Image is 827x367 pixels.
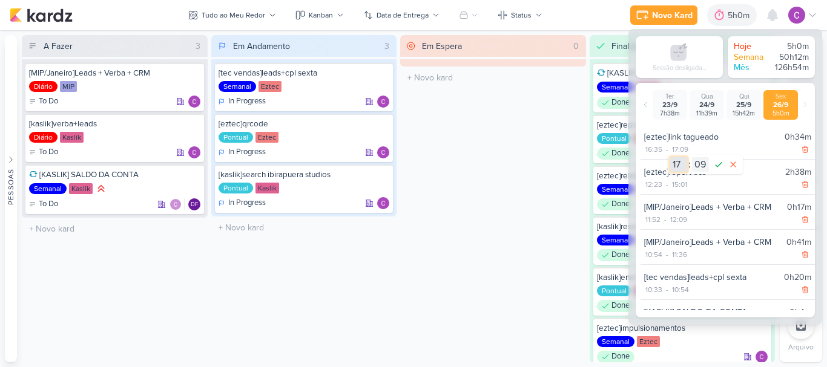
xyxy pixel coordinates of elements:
[29,81,58,92] div: Diário
[597,198,634,210] div: Done
[29,96,58,108] div: To Do
[644,144,664,155] div: 16:35
[728,9,753,22] div: 5h0m
[664,179,671,190] div: -
[39,96,58,108] p: To Do
[377,146,389,158] div: Responsável: Carlos Lima
[787,201,811,213] div: 0h17m
[597,351,634,363] div: Done
[377,96,389,108] img: Carlos Lima
[652,9,693,22] div: Novo Kard
[611,97,630,109] p: Done
[655,100,685,109] div: 23/9
[233,40,290,53] div: Em Andamento
[597,221,768,232] div: [kaslik]resumo semanal
[60,132,84,143] div: Kaslik
[788,7,805,24] img: Carlos Lima
[734,52,770,63] div: Semana
[188,198,200,210] div: Responsável: Diego Freitas
[687,157,692,172] div: :
[644,284,664,295] div: 10:33
[214,219,395,236] input: + Novo kard
[44,40,73,53] div: A Fazer
[219,169,390,180] div: [kaslik]search ibirapuera studios
[219,132,253,143] div: Pontual
[773,52,809,63] div: 50h12m
[597,82,634,93] div: Semanal
[653,64,706,72] div: Sessão desligada...
[219,183,253,193] div: Pontual
[611,148,630,160] p: Done
[597,235,634,245] div: Semanal
[377,197,389,209] div: Responsável: Carlos Lima
[219,96,266,108] div: In Progress
[655,93,685,100] div: Ter
[756,351,768,363] img: Carlos Lima
[756,351,768,363] div: Responsável: Carlos Lima
[597,97,634,109] div: Done
[785,131,811,143] div: 0h34m
[188,198,200,210] div: Diego Freitas
[734,41,770,52] div: Hoje
[597,300,634,312] div: Done
[664,144,671,155] div: -
[228,197,266,209] p: In Progress
[644,166,780,178] div: [eztec]report scs
[5,168,16,204] div: Pessoas
[671,144,690,155] div: 17:09
[377,146,389,158] img: Carlos Lima
[422,40,462,53] div: Em Espera
[611,249,630,261] p: Done
[24,220,205,238] input: + Novo kard
[671,249,688,260] div: 11:36
[692,93,722,100] div: Qua
[611,40,649,53] div: Finalizado
[692,109,722,117] div: 11h39m
[219,81,256,92] div: Semanal
[170,198,185,210] div: Colaboradores: Carlos Lima
[766,100,796,109] div: 26/9
[644,179,664,190] div: 12:23
[377,197,389,209] img: Carlos Lima
[729,100,759,109] div: 25/9
[785,166,811,178] div: 2h38m
[664,249,671,260] div: -
[597,171,768,181] div: [eztec]relatório qrcode
[597,184,634,195] div: Semanal
[597,285,631,296] div: Pontual
[597,68,768,79] div: [KASLIK] SALDO DA CONTA
[611,198,630,210] p: Done
[191,40,205,53] div: 3
[644,236,782,248] div: [MIP/Janeiro]Leads + Verba + CRM
[69,183,93,194] div: Kaslik
[228,96,266,108] p: In Progress
[773,41,809,52] div: 5h0m
[644,271,779,284] div: [tec vendas]leads+cpl sexta
[29,183,67,194] div: Semanal
[5,35,17,362] button: Pessoas
[766,93,796,100] div: Sex
[729,93,759,100] div: Qui
[597,323,768,334] div: [eztec]impulsionamentos
[219,119,390,129] div: [eztec]qrcode
[188,96,200,108] img: Carlos Lima
[403,69,584,86] input: + Novo kard
[29,68,200,79] div: [MIP/Janeiro]Leads + Verba + CRM
[611,300,630,312] p: Done
[655,109,685,117] div: 7h38m
[597,133,631,144] div: Pontual
[255,132,278,143] div: Eztec
[29,198,58,210] div: To Do
[729,109,759,117] div: 15h42m
[669,214,688,225] div: 12:09
[255,183,279,193] div: Kaslik
[228,146,266,158] p: In Progress
[597,148,634,160] div: Done
[219,197,266,209] div: In Progress
[60,81,77,92] div: MIP
[10,8,73,22] img: kardz.app
[766,109,796,117] div: 5h0m
[644,306,785,319] div: [KASLIK] SALDO DA CONTA
[637,336,660,347] div: Eztec
[29,169,200,180] div: [KASLIK] SALDO DA CONTA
